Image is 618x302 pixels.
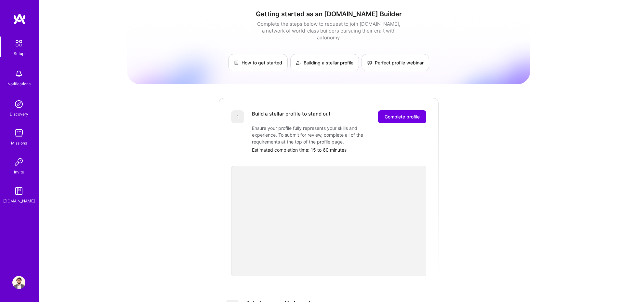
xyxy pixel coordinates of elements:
[12,156,25,169] img: Invite
[378,110,426,123] button: Complete profile
[12,98,25,111] img: discovery
[256,21,402,41] div: Complete the steps below to request to join [DOMAIN_NAME], a network of world-class builders purs...
[234,60,239,65] img: How to get started
[228,54,288,71] a: How to get started
[385,114,420,120] span: Complete profile
[11,140,27,146] div: Missions
[12,36,26,50] img: setup
[362,54,429,71] a: Perfect profile webinar
[3,198,35,204] div: [DOMAIN_NAME]
[13,13,26,25] img: logo
[367,60,372,65] img: Perfect profile webinar
[14,169,24,175] div: Invite
[231,166,426,276] iframe: video
[12,185,25,198] img: guide book
[10,111,28,117] div: Discovery
[7,80,31,87] div: Notifications
[12,276,25,289] img: User Avatar
[252,125,382,145] div: Ensure your profile fully represents your skills and experience. To submit for review, complete a...
[127,10,530,18] h1: Getting started as an [DOMAIN_NAME] Builder
[252,146,426,153] div: Estimated completion time: 15 to 60 minutes
[296,60,301,65] img: Building a stellar profile
[11,276,27,289] a: User Avatar
[290,54,359,71] a: Building a stellar profile
[12,127,25,140] img: teamwork
[252,110,331,123] div: Build a stellar profile to stand out
[231,110,244,123] div: 1
[12,67,25,80] img: bell
[14,50,24,57] div: Setup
